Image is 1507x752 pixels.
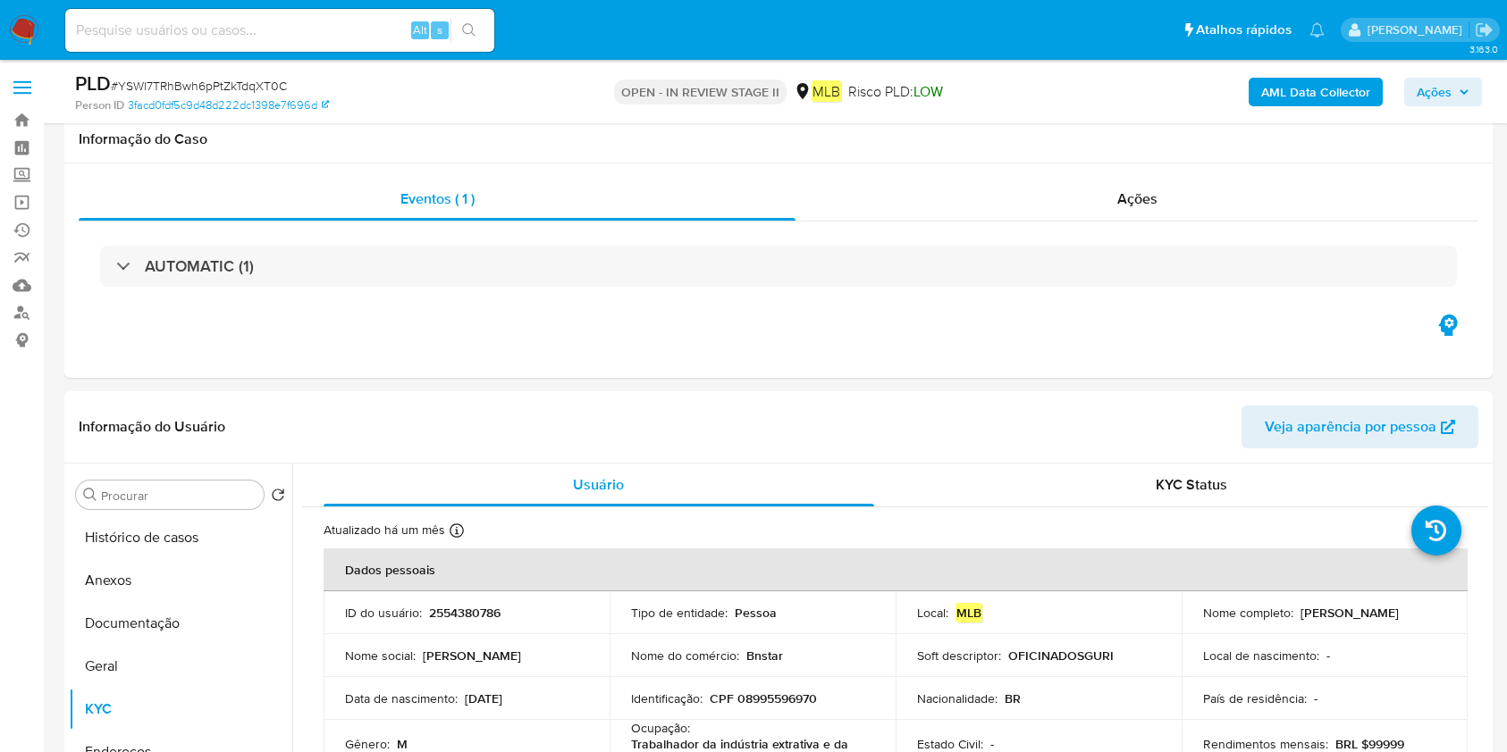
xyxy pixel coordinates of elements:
[614,79,787,104] p: OPEN - IN REVIEW STAGE II
[75,97,124,113] b: Person ID
[1417,78,1452,106] span: Ações
[145,256,254,276] h3: AUTOMATIC (1)
[1203,605,1293,621] p: Nome completo :
[69,645,292,688] button: Geral
[111,77,287,95] span: # YSWl7TRhBwh6pPtZkTdqXT0C
[990,736,994,752] p: -
[101,488,257,504] input: Procurar
[1261,78,1370,106] b: AML Data Collector
[812,80,841,102] em: MLB
[631,605,728,621] p: Tipo de entidade :
[65,19,494,42] input: Pesquise usuários ou casos...
[400,188,475,209] span: Eventos ( 1 )
[83,488,97,502] button: Procurar
[1008,648,1114,664] p: OFICINADOSGURI
[848,82,943,102] span: Risco PLD:
[631,648,739,664] p: Nome do comércio :
[79,418,225,436] h1: Informação do Usuário
[1265,405,1436,448] span: Veja aparência por pessoa
[1475,21,1494,39] a: Sair
[1301,605,1399,621] p: [PERSON_NAME]
[69,559,292,602] button: Anexos
[1117,188,1158,209] span: Ações
[746,648,783,664] p: Bnstar
[345,605,422,621] p: ID do usuário :
[413,21,427,38] span: Alt
[128,97,329,113] a: 3facd0fdf5c9d48d222dc1398e7f696d
[1005,690,1021,706] p: BR
[1368,21,1469,38] p: juliane.miranda@mercadolivre.com
[631,720,690,736] p: Ocupação :
[1314,690,1318,706] p: -
[324,522,445,539] p: Atualizado há um mês
[429,605,501,621] p: 2554380786
[917,605,948,621] p: Local :
[450,18,487,43] button: search-icon
[100,246,1457,287] div: AUTOMATIC (1)
[1335,736,1404,752] p: BRL $99999
[437,21,442,38] span: s
[345,736,390,752] p: Gênero :
[573,474,624,495] span: Usuário
[1242,405,1478,448] button: Veja aparência por pessoa
[1203,736,1328,752] p: Rendimentos mensais :
[631,690,703,706] p: Identificação :
[735,605,777,621] p: Pessoa
[956,603,982,622] em: MLB
[75,69,111,97] b: PLD
[69,602,292,645] button: Documentação
[1309,22,1325,38] a: Notificações
[1203,690,1307,706] p: País de residência :
[79,130,1478,148] h1: Informação do Caso
[710,690,817,706] p: CPF 08995596970
[917,690,998,706] p: Nacionalidade :
[345,690,458,706] p: Data de nascimento :
[917,736,983,752] p: Estado Civil :
[913,81,943,102] span: LOW
[917,648,1001,664] p: Soft descriptor :
[423,648,521,664] p: [PERSON_NAME]
[397,736,408,752] p: M
[1249,78,1383,106] button: AML Data Collector
[69,516,292,559] button: Histórico de casos
[1196,21,1292,39] span: Atalhos rápidos
[1203,648,1319,664] p: Local de nascimento :
[69,688,292,731] button: KYC
[345,648,416,664] p: Nome social :
[1404,78,1482,106] button: Ações
[1156,474,1227,495] span: KYC Status
[465,690,502,706] p: [DATE]
[324,548,1468,591] th: Dados pessoais
[271,488,285,507] button: Retornar ao pedido padrão
[1326,648,1330,664] p: -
